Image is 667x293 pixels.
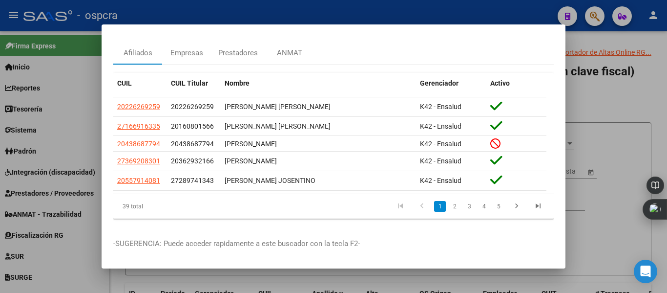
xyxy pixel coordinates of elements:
a: 2 [449,201,460,212]
div: [PERSON_NAME] [PERSON_NAME] [225,121,412,132]
li: page 3 [462,198,477,215]
span: K42 - Ensalud [420,122,461,130]
div: [PERSON_NAME] [PERSON_NAME] [225,101,412,113]
span: 27289741343 [171,177,214,184]
span: 20160801566 [171,122,214,130]
div: Afiliados [124,47,152,59]
span: 27369208301 [117,157,160,165]
li: page 4 [477,198,491,215]
div: Open Intercom Messenger [634,260,657,283]
span: K42 - Ensalud [420,177,461,184]
span: 20226269259 [171,103,214,111]
div: Prestadores [218,47,258,59]
div: Empresas [170,47,203,59]
span: K42 - Ensalud [420,157,461,165]
a: go to last page [529,201,547,212]
span: K42 - Ensalud [420,140,461,148]
span: 20226269259 [117,103,160,111]
datatable-header-cell: Nombre [221,73,416,94]
span: 27166916335 [117,122,160,130]
a: 1 [434,201,446,212]
span: CUIL Titular [171,79,208,87]
a: 4 [478,201,490,212]
div: [PERSON_NAME] JOSENTINO [225,175,412,186]
span: CUIL [117,79,132,87]
datatable-header-cell: CUIL Titular [167,73,221,94]
datatable-header-cell: Activo [486,73,547,94]
span: 20438687794 [171,140,214,148]
a: 3 [463,201,475,212]
span: 20362932166 [171,157,214,165]
a: go to previous page [413,201,431,212]
li: page 2 [447,198,462,215]
li: page 5 [491,198,506,215]
a: go to next page [507,201,526,212]
span: Activo [490,79,510,87]
datatable-header-cell: Gerenciador [416,73,486,94]
span: Nombre [225,79,250,87]
div: [PERSON_NAME] [225,156,412,167]
span: K42 - Ensalud [420,103,461,111]
span: 20557914081 [117,177,160,184]
div: 39 total [113,194,200,219]
datatable-header-cell: CUIL [113,73,167,94]
li: page 1 [433,198,447,215]
a: go to first page [391,201,410,212]
div: [PERSON_NAME] [225,138,412,150]
span: 20438687794 [117,140,160,148]
div: ANMAT [277,47,302,59]
a: 5 [493,201,504,212]
p: -SUGERENCIA: Puede acceder rapidamente a este buscador con la tecla F2- [113,238,554,249]
span: Gerenciador [420,79,459,87]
